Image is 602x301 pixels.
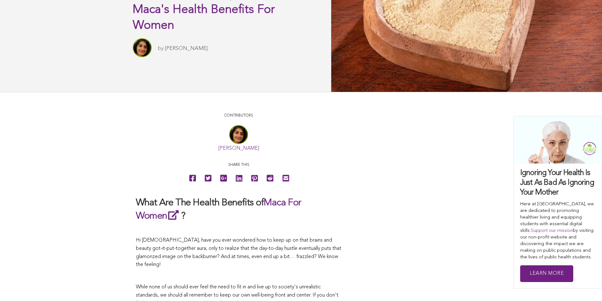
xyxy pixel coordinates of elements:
[165,46,208,51] a: [PERSON_NAME]
[570,271,602,301] iframe: Chat Widget
[136,198,301,221] a: Maca For Women
[218,146,259,151] a: [PERSON_NAME]
[136,238,341,267] span: Hi [DEMOGRAPHIC_DATA], have you ever wondered how to keep up on that brains and beauty got-it-put...
[133,38,152,57] img: Sitara Darvish
[136,113,341,119] p: CONTRIBUTORS
[520,265,573,282] a: Learn More
[136,162,341,168] p: Share this
[158,46,164,51] span: by
[136,197,341,222] h2: What Are The Health Benefits of ?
